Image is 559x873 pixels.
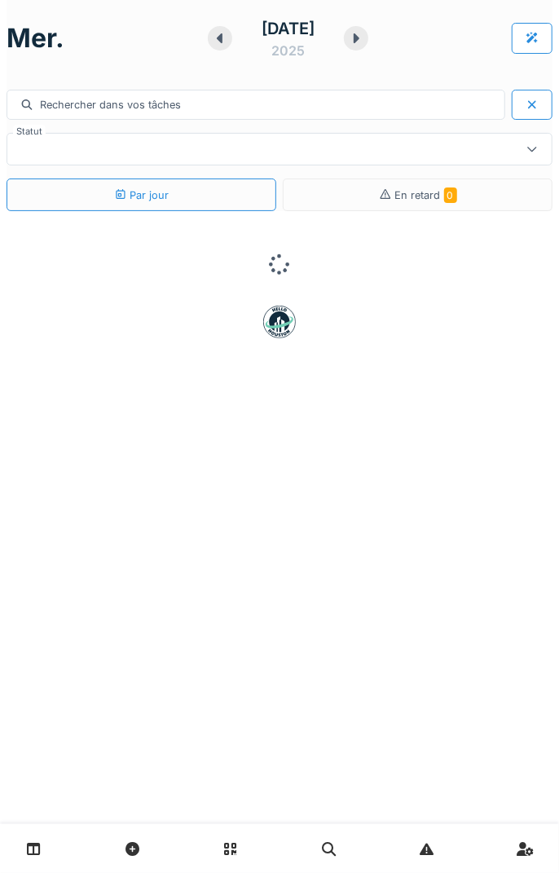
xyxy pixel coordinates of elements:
[271,41,305,60] div: 2025
[263,306,296,338] img: badge-BVDL4wpA.svg
[7,23,64,54] h1: mer.
[262,16,315,41] div: [DATE]
[114,187,169,203] div: Par jour
[395,189,457,201] span: En retard
[7,90,505,120] div: Rechercher dans vos tâches
[444,187,457,203] span: 0
[13,125,46,139] label: Statut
